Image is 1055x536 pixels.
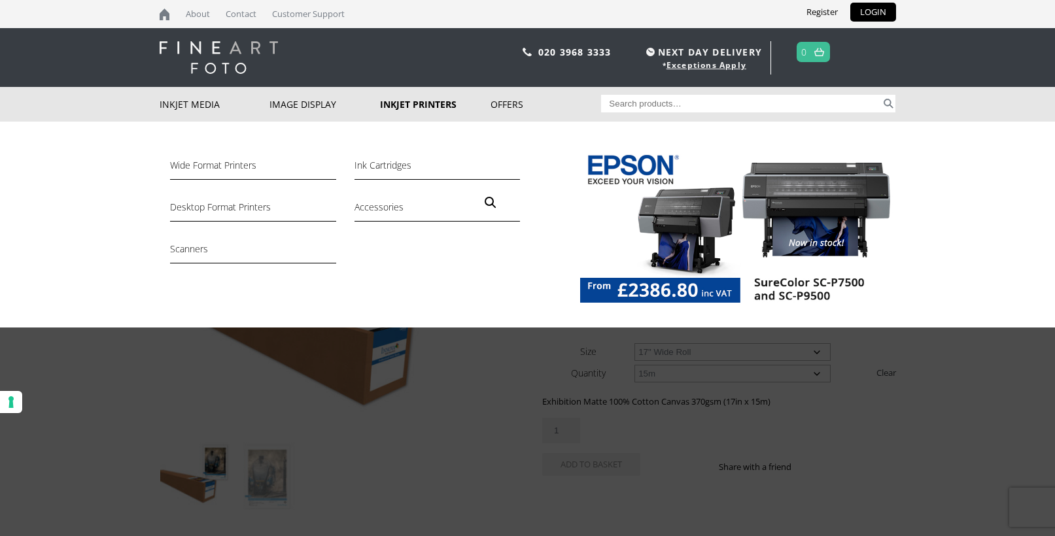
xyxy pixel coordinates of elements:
button: Search [881,95,896,112]
a: Wide Format Printers [170,158,336,180]
img: time.svg [646,48,655,56]
img: New-website_drop-down-menu_image-Printers-Epson-SC-P7500_9500.jpg [580,148,896,311]
img: logo-white.svg [160,41,278,74]
span: NEXT DAY DELIVERY [643,44,762,59]
img: phone.svg [523,48,532,56]
a: View full-screen image gallery [479,191,502,214]
input: Search products… [601,95,881,112]
a: Scanners [170,241,336,263]
a: Exceptions Apply [666,59,746,71]
a: Desktop Format Printers [170,199,336,222]
a: LOGIN [850,3,896,22]
a: Inkjet Printers [380,87,491,122]
a: Accessories [355,199,520,222]
a: Inkjet Media [160,87,270,122]
a: Offers [491,87,601,122]
a: 0 [801,42,807,61]
img: basket.svg [814,48,824,56]
a: Image Display [269,87,380,122]
a: 020 3968 3333 [538,46,612,58]
a: Register [797,3,848,22]
a: Ink Cartridges [355,158,520,180]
